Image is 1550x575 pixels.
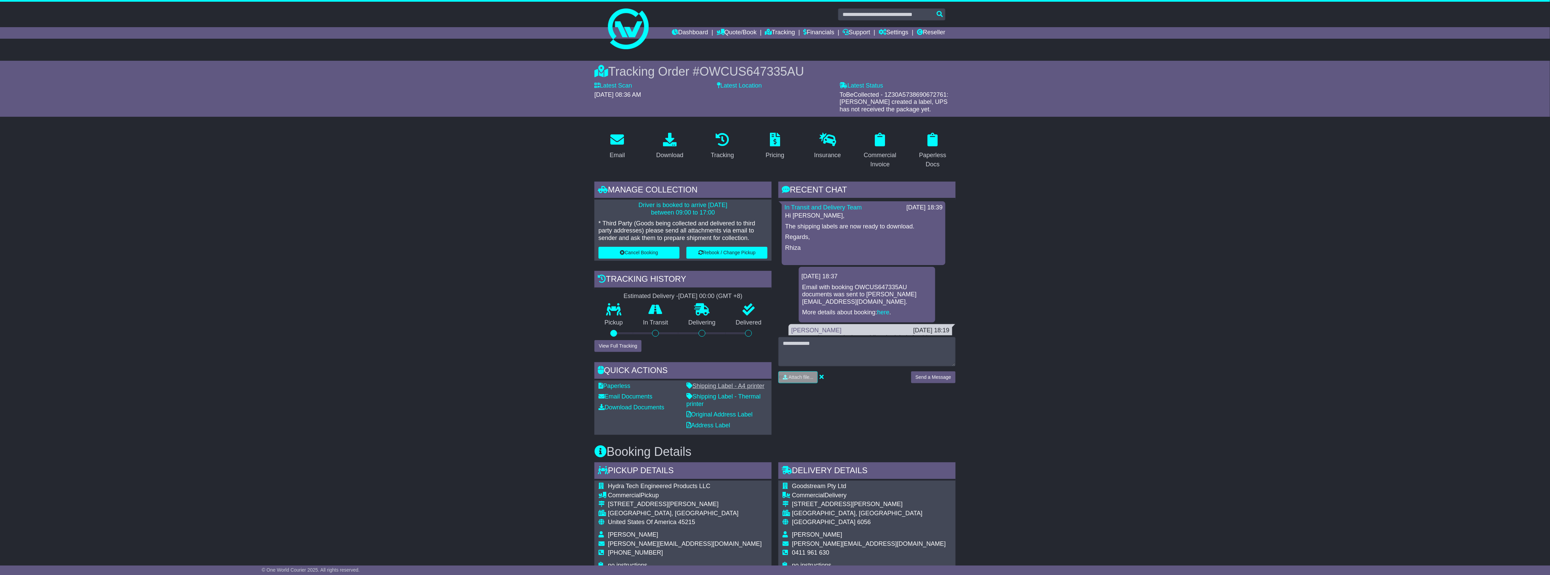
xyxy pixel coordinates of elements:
[608,540,762,547] span: [PERSON_NAME][EMAIL_ADDRESS][DOMAIN_NAME]
[608,562,647,569] span: no instructions
[598,393,652,400] a: Email Documents
[785,204,862,211] a: In Transit and Delivery Team
[765,27,795,39] a: Tracking
[862,151,899,169] div: Commercial Invoice
[686,411,753,418] a: Original Address Label
[761,130,789,162] a: Pricing
[802,309,932,316] p: More details about booking: .
[802,284,932,306] p: Email with booking OWCUS647335AU documents was sent to [PERSON_NAME][EMAIL_ADDRESS][DOMAIN_NAME].
[594,293,772,300] div: Estimated Delivery -
[598,383,630,389] a: Paperless
[598,404,664,411] a: Download Documents
[598,202,768,216] p: Driver is booked to arrive [DATE] between 09:00 to 17:00
[910,130,956,171] a: Paperless Docs
[778,462,956,481] div: Delivery Details
[792,531,842,538] span: [PERSON_NAME]
[608,501,762,508] div: [STREET_ADDRESS][PERSON_NAME]
[594,91,641,98] span: [DATE] 08:36 AM
[917,27,945,39] a: Reseller
[594,182,772,200] div: Manage collection
[906,204,943,211] div: [DATE] 18:39
[678,293,742,300] div: [DATE] 00:00 (GMT +8)
[678,319,726,327] p: Delivering
[598,220,768,242] p: * Third Party (Goods being collected and delivered to third party addresses) please send all atta...
[608,531,658,538] span: [PERSON_NAME]
[785,244,942,252] p: Rhiza
[804,27,834,39] a: Financials
[610,151,625,160] div: Email
[792,492,825,499] span: Commercial
[814,151,841,160] div: Insurance
[608,483,711,489] span: Hydra Tech Engineered Products LLC
[857,519,871,525] span: 6056
[840,91,948,113] span: ToBeCollected - 1Z30A5738690672761: [PERSON_NAME] created a label, UPS has not received the packa...
[652,130,688,162] a: Download
[879,27,908,39] a: Settings
[785,212,942,220] p: Hi [PERSON_NAME],
[686,247,768,259] button: Rebook / Change Pickup
[913,327,949,334] div: [DATE] 18:19
[706,130,738,162] a: Tracking
[792,483,846,489] span: Goodstream Pty Ltd
[717,27,757,39] a: Quote/Book
[608,492,762,499] div: Pickup
[711,151,734,160] div: Tracking
[594,64,956,79] div: Tracking Order #
[801,273,933,280] div: [DATE] 18:37
[877,309,889,316] a: here
[605,130,629,162] a: Email
[911,371,956,383] button: Send a Message
[656,151,683,160] div: Download
[262,567,360,573] span: © One World Courier 2025. All rights reserved.
[686,422,730,429] a: Address Label
[843,27,870,39] a: Support
[792,540,946,547] span: [PERSON_NAME][EMAIL_ADDRESS][DOMAIN_NAME]
[672,27,708,39] a: Dashboard
[608,549,663,556] span: [PHONE_NUMBER]
[792,501,946,508] div: [STREET_ADDRESS][PERSON_NAME]
[792,549,829,556] span: 0411 961 630
[608,492,641,499] span: Commercial
[608,519,677,525] span: United States Of America
[700,64,804,78] span: OWCUS647335AU
[778,182,956,200] div: RECENT CHAT
[840,82,883,90] label: Latest Status
[608,510,762,517] div: [GEOGRAPHIC_DATA], [GEOGRAPHIC_DATA]
[594,362,772,381] div: Quick Actions
[678,519,695,525] span: 45215
[792,492,946,499] div: Delivery
[594,340,642,352] button: View Full Tracking
[598,247,680,259] button: Cancel Booking
[594,462,772,481] div: Pickup Details
[633,319,679,327] p: In Transit
[792,510,946,517] div: [GEOGRAPHIC_DATA], [GEOGRAPHIC_DATA]
[791,334,949,349] div: can you please assist in providing the labels for this one asap. -[PERSON_NAME]
[765,151,784,160] div: Pricing
[594,82,632,90] label: Latest Scan
[857,130,903,171] a: Commercial Invoice
[726,319,772,327] p: Delivered
[686,383,764,389] a: Shipping Label - A4 printer
[594,319,633,327] p: Pickup
[791,327,842,334] a: [PERSON_NAME]
[792,519,855,525] span: [GEOGRAPHIC_DATA]
[594,445,956,459] h3: Booking Details
[594,271,772,289] div: Tracking history
[810,130,845,162] a: Insurance
[914,151,951,169] div: Paperless Docs
[792,562,831,569] span: no instructions
[717,82,762,90] label: Latest Location
[785,223,942,230] p: The shipping labels are now ready to download.
[785,234,942,241] p: Regards,
[686,393,761,407] a: Shipping Label - Thermal printer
